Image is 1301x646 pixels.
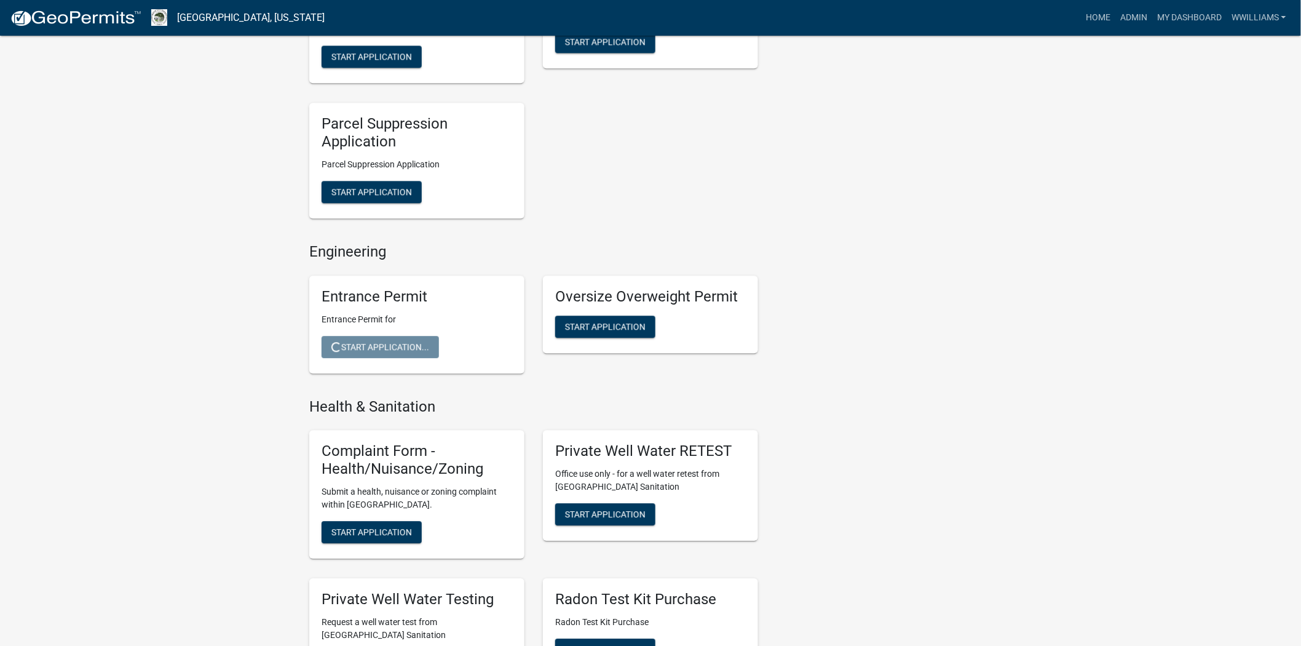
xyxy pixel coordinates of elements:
p: Parcel Suppression Application [322,158,512,171]
p: Office use only - for a well water retest from [GEOGRAPHIC_DATA] Sanitation [555,468,746,493]
h5: Radon Test Kit Purchase [555,591,746,608]
span: Start Application... [331,341,429,351]
span: Start Application [565,36,646,46]
p: Request a well water test from [GEOGRAPHIC_DATA] Sanitation [322,616,512,642]
button: Start Application [322,46,422,68]
a: Home [1081,6,1115,30]
p: Submit a health, nuisance or zoning complaint within [GEOGRAPHIC_DATA]. [322,485,512,511]
h5: Private Well Water RETEST [555,442,746,460]
span: Start Application [331,187,412,197]
img: Boone County, Iowa [151,9,167,26]
button: Start Application [322,181,422,203]
button: Start Application [555,316,655,338]
span: Start Application [331,52,412,62]
button: Start Application... [322,336,439,358]
span: Start Application [565,321,646,331]
button: Start Application [555,31,655,53]
a: Wwilliams [1227,6,1291,30]
span: Start Application [565,509,646,519]
h5: Entrance Permit [322,288,512,306]
a: My Dashboard [1152,6,1227,30]
a: Admin [1115,6,1152,30]
h4: Health & Sanitation [309,398,758,416]
p: Entrance Permit for [322,313,512,326]
button: Start Application [322,521,422,543]
h4: Engineering [309,243,758,261]
h5: Private Well Water Testing [322,591,512,608]
a: [GEOGRAPHIC_DATA], [US_STATE] [177,7,325,28]
h5: Oversize Overweight Permit [555,288,746,306]
span: Start Application [331,527,412,537]
p: Radon Test Kit Purchase [555,616,746,629]
button: Start Application [555,503,655,525]
h5: Parcel Suppression Application [322,115,512,151]
h5: Complaint Form - Health/Nuisance/Zoning [322,442,512,478]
